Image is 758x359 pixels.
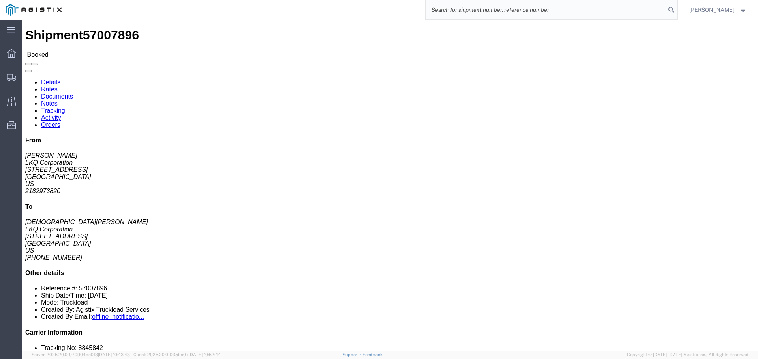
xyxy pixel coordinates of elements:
iframe: FS Legacy Container [22,20,758,351]
span: Server: 2025.20.0-970904bc0f3 [32,352,130,357]
span: Client: 2025.20.0-035ba07 [133,352,221,357]
span: [DATE] 10:43:43 [98,352,130,357]
button: [PERSON_NAME] [689,5,747,15]
img: logo [6,4,62,16]
span: [DATE] 10:52:44 [189,352,221,357]
a: Feedback [362,352,383,357]
a: Support [343,352,362,357]
input: Search for shipment number, reference number [426,0,666,19]
span: Copyright © [DATE]-[DATE] Agistix Inc., All Rights Reserved [627,352,749,358]
span: Douglas Harris [689,6,734,14]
